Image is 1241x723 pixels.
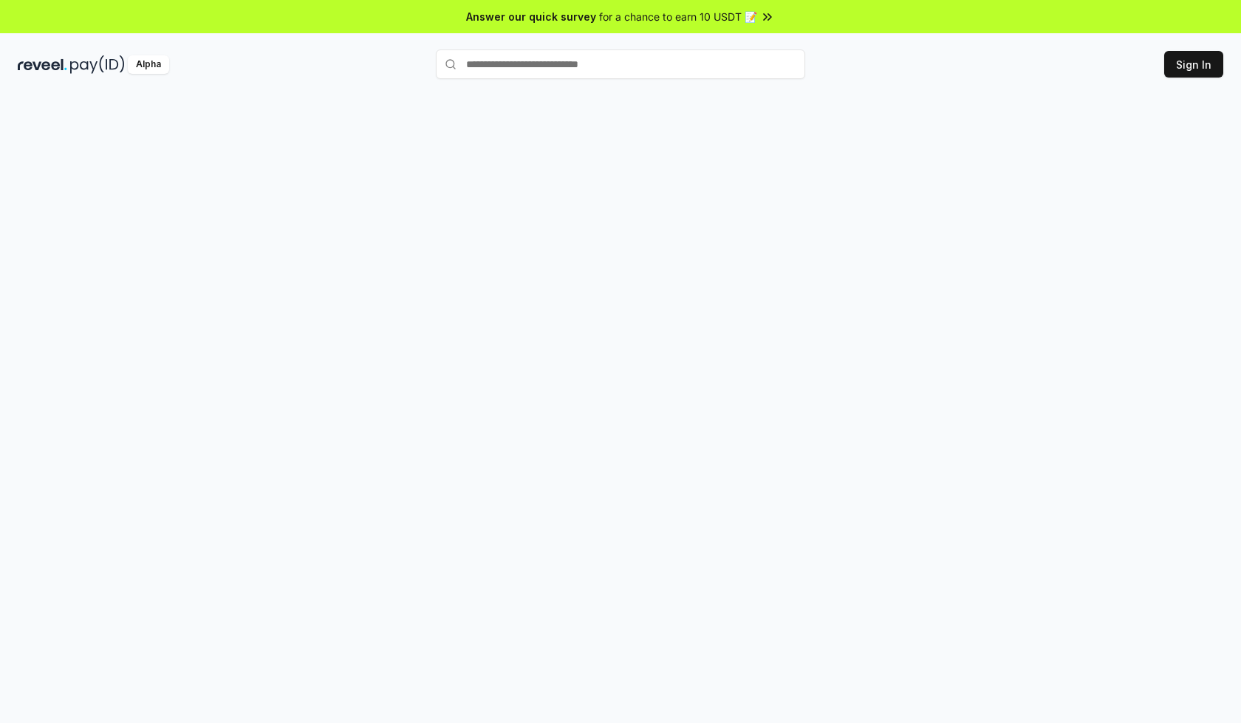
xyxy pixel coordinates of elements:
[18,55,67,74] img: reveel_dark
[70,55,125,74] img: pay_id
[466,9,596,24] span: Answer our quick survey
[128,55,169,74] div: Alpha
[599,9,757,24] span: for a chance to earn 10 USDT 📝
[1164,51,1223,78] button: Sign In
